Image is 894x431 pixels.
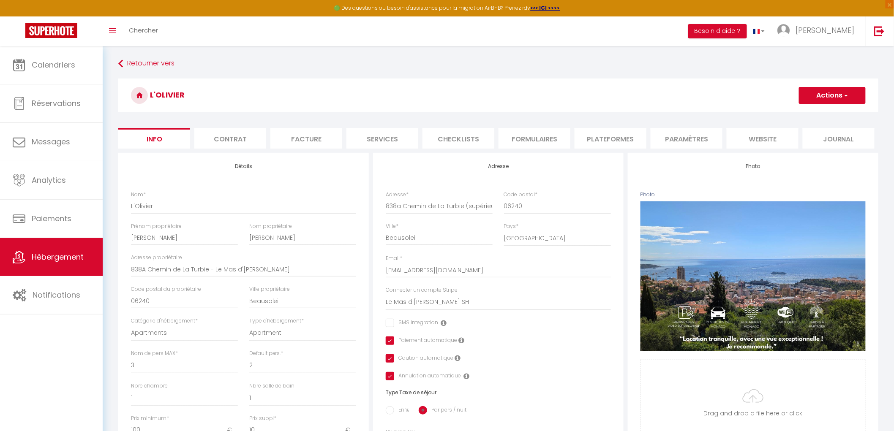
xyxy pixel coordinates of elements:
[386,222,398,230] label: Ville
[249,415,277,423] label: Prix suppl
[249,222,292,230] label: Nom propriétaire
[249,317,304,325] label: Type d'hébergement
[118,128,190,149] li: Info
[131,163,356,169] h4: Détails
[32,136,70,147] span: Messages
[803,128,875,149] li: Journal
[394,354,453,363] label: Caution automatique
[129,26,158,35] span: Chercher
[346,128,418,149] li: Services
[499,128,570,149] li: Formulaires
[422,128,494,149] li: Checklists
[131,415,169,423] label: Prix minimum
[32,175,66,185] span: Analytics
[194,128,266,149] li: Contrat
[25,23,77,38] img: Super Booking
[874,26,885,36] img: logout
[249,350,283,358] label: Default pers.
[131,317,198,325] label: Catégorie d'hébergement
[131,350,178,358] label: Nom de pers MAX
[504,222,519,230] label: Pays
[249,285,290,293] label: Ville propriétaire
[131,254,182,262] label: Adresse propriétaire
[575,128,646,149] li: Plateformes
[32,98,81,108] span: Réservations
[131,191,146,199] label: Nom
[386,390,611,396] h6: Type Taxe de séjour
[118,56,878,71] a: Retourner vers
[641,163,866,169] h4: Photo
[777,24,790,37] img: ...
[531,4,560,11] a: >>> ICI <<<<
[394,336,457,346] label: Paiement automatique
[386,255,402,263] label: Email
[688,24,747,38] button: Besoin d'aide ?
[394,406,409,415] label: En %
[32,60,75,70] span: Calendriers
[386,191,409,199] label: Adresse
[796,25,855,35] span: [PERSON_NAME]
[386,286,458,294] label: Connecter un compte Stripe
[32,252,84,262] span: Hébergement
[504,191,538,199] label: Code postal
[131,382,168,390] label: Nbre chambre
[727,128,799,149] li: website
[799,87,866,104] button: Actions
[427,406,466,415] label: Par pers / nuit
[131,222,182,230] label: Prénom propriétaire
[123,16,164,46] a: Chercher
[771,16,865,46] a: ... [PERSON_NAME]
[651,128,722,149] li: Paramètres
[249,382,295,390] label: Nbre salle de bain
[270,128,342,149] li: Facture
[32,213,71,224] span: Paiements
[33,290,80,300] span: Notifications
[131,285,201,293] label: Code postal du propriétaire
[118,79,878,112] h3: L'Olivier
[641,191,655,199] label: Photo
[386,163,611,169] h4: Adresse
